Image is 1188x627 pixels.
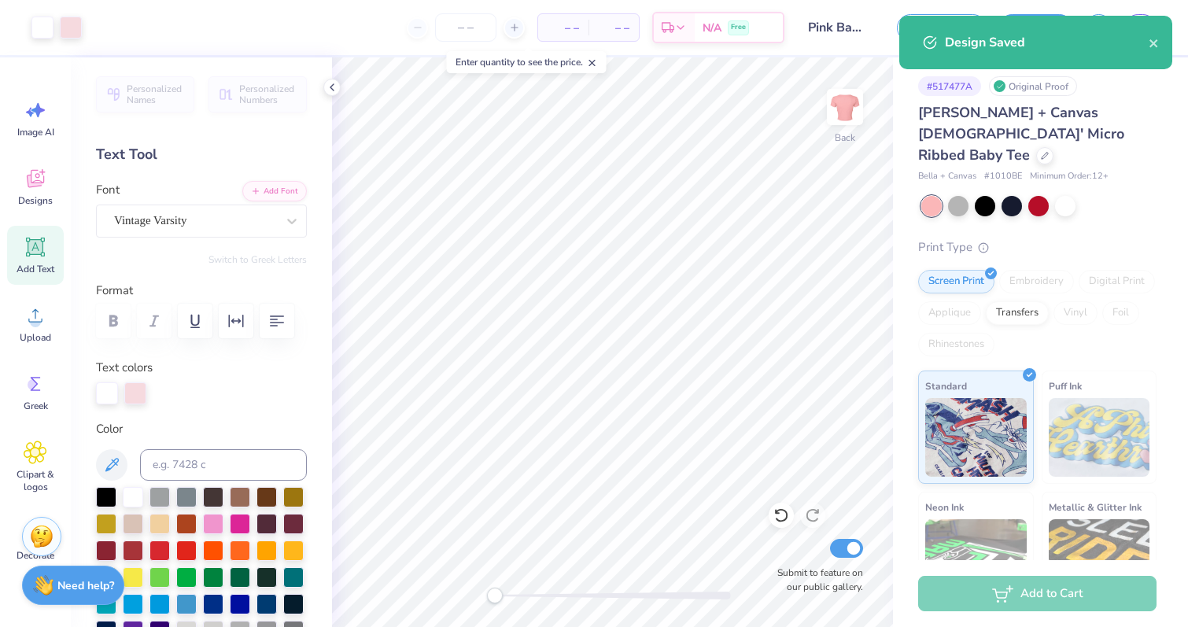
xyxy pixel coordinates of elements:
div: Original Proof [989,76,1077,96]
img: Metallic & Glitter Ink [1049,519,1150,598]
span: Greek [24,400,48,412]
div: Transfers [986,301,1049,325]
span: Puff Ink [1049,378,1082,394]
img: Back [829,91,861,123]
img: Standard [925,398,1027,477]
div: # 517477A [918,76,981,96]
span: Decorate [17,549,54,562]
span: Metallic & Glitter Ink [1049,499,1142,515]
button: Add Font [242,181,307,201]
label: Text colors [96,359,153,377]
button: Personalized Numbers [208,76,307,112]
span: Standard [925,378,967,394]
label: Format [96,282,307,300]
label: Font [96,181,120,199]
span: – – [548,20,579,36]
label: Color [96,420,307,438]
div: Rhinestones [918,333,994,356]
div: Digital Print [1079,270,1155,293]
button: Personalized Names [96,76,194,112]
span: Clipart & logos [9,468,61,493]
span: Personalized Numbers [239,83,297,105]
img: Neon Ink [925,519,1027,598]
span: Personalized Names [127,83,185,105]
div: Vinyl [1053,301,1098,325]
span: Neon Ink [925,499,964,515]
span: # 1010BE [984,170,1022,183]
div: Applique [918,301,981,325]
button: close [1149,33,1160,52]
div: Back [835,131,855,145]
div: Foil [1102,301,1139,325]
div: Accessibility label [487,588,503,603]
label: Submit to feature on our public gallery. [769,566,863,594]
span: Bella + Canvas [918,170,976,183]
input: – – [435,13,496,42]
button: Switch to Greek Letters [208,253,307,266]
span: N/A [703,20,721,36]
div: Print Type [918,238,1157,256]
span: [PERSON_NAME] + Canvas [DEMOGRAPHIC_DATA]' Micro Ribbed Baby Tee [918,103,1124,164]
input: Untitled Design [796,12,873,43]
input: e.g. 7428 c [140,449,307,481]
div: Text Tool [96,144,307,165]
span: Minimum Order: 12 + [1030,170,1109,183]
span: Upload [20,331,51,344]
span: Designs [18,194,53,207]
span: Image AI [17,126,54,138]
div: Screen Print [918,270,994,293]
div: Enter quantity to see the price. [447,51,607,73]
div: Embroidery [999,270,1074,293]
span: – – [598,20,629,36]
img: Puff Ink [1049,398,1150,477]
div: Design Saved [945,33,1149,52]
strong: Need help? [57,578,114,593]
span: Free [731,22,746,33]
span: Add Text [17,263,54,275]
